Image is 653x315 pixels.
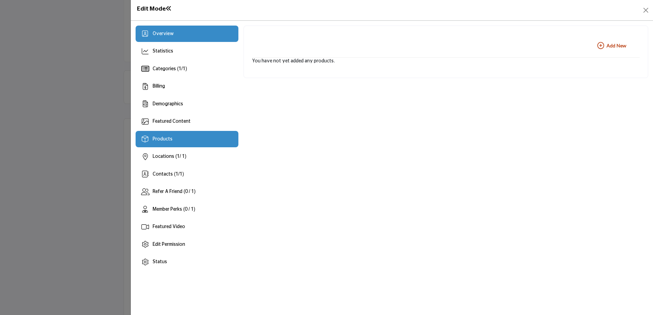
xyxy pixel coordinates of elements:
[153,172,184,177] span: Contacts ( / )
[153,84,165,89] span: Billing
[153,224,185,229] span: Featured Video
[153,207,195,212] span: Member Perks (0 / 1)
[597,42,626,49] b: Add New
[137,5,172,13] h1: Edit Mode
[153,66,187,71] span: Categories ( / )
[179,66,181,71] span: 1
[153,154,186,159] span: Locations ( / 1)
[177,154,180,159] span: 1
[641,5,651,15] button: Close
[153,102,183,106] span: Demographics
[153,189,195,194] span: Refer A Friend (0 / 1)
[183,66,185,71] span: 1
[176,172,178,177] span: 1
[180,172,182,177] span: 1
[153,137,172,141] span: Products
[153,259,167,264] span: Status
[153,31,174,36] span: Overview
[153,119,191,124] span: Featured Content
[153,49,173,54] span: Statistics
[597,42,604,49] i: Add New
[153,242,185,247] span: Edit Permission
[589,39,635,52] button: Add New
[252,58,640,65] p: You have not yet added any products.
